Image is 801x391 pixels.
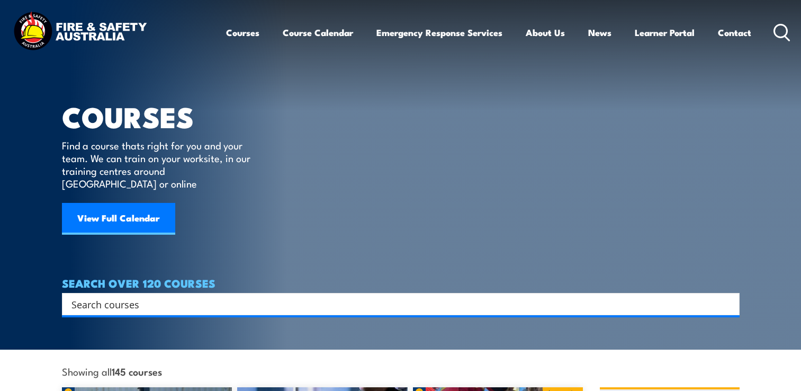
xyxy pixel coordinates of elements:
a: Course Calendar [283,19,353,47]
a: News [588,19,611,47]
a: Courses [226,19,259,47]
a: Contact [718,19,751,47]
button: Search magnifier button [721,297,736,312]
h4: SEARCH OVER 120 COURSES [62,277,740,289]
form: Search form [74,297,718,312]
input: Search input [71,296,716,312]
a: View Full Calendar [62,203,175,235]
span: Showing all [62,366,162,377]
a: About Us [526,19,565,47]
a: Emergency Response Services [376,19,502,47]
a: Learner Portal [635,19,695,47]
strong: 145 courses [112,364,162,378]
h1: COURSES [62,104,266,129]
p: Find a course thats right for you and your team. We can train on your worksite, in our training c... [62,139,255,190]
